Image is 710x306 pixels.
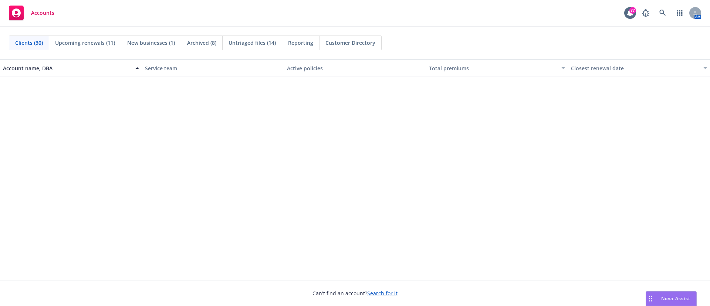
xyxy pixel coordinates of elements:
button: Active policies [284,59,426,77]
span: Accounts [31,10,54,16]
span: Clients (30) [15,39,43,47]
div: Account name, DBA [3,64,131,72]
span: Can't find an account? [312,289,398,297]
div: Service team [145,64,281,72]
div: Closest renewal date [571,64,699,72]
span: Archived (8) [187,39,216,47]
a: Report a Bug [638,6,653,20]
span: Untriaged files (14) [229,39,276,47]
a: Accounts [6,3,57,23]
button: Total premiums [426,59,568,77]
span: Nova Assist [661,295,690,302]
span: Reporting [288,39,313,47]
span: Upcoming renewals (11) [55,39,115,47]
span: New businesses (1) [127,39,175,47]
div: 77 [629,7,636,14]
div: Total premiums [429,64,557,72]
div: Active policies [287,64,423,72]
a: Search [655,6,670,20]
button: Closest renewal date [568,59,710,77]
button: Service team [142,59,284,77]
a: Search for it [367,290,398,297]
button: Nova Assist [646,291,697,306]
a: Switch app [672,6,687,20]
div: Drag to move [646,292,655,306]
span: Customer Directory [325,39,375,47]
